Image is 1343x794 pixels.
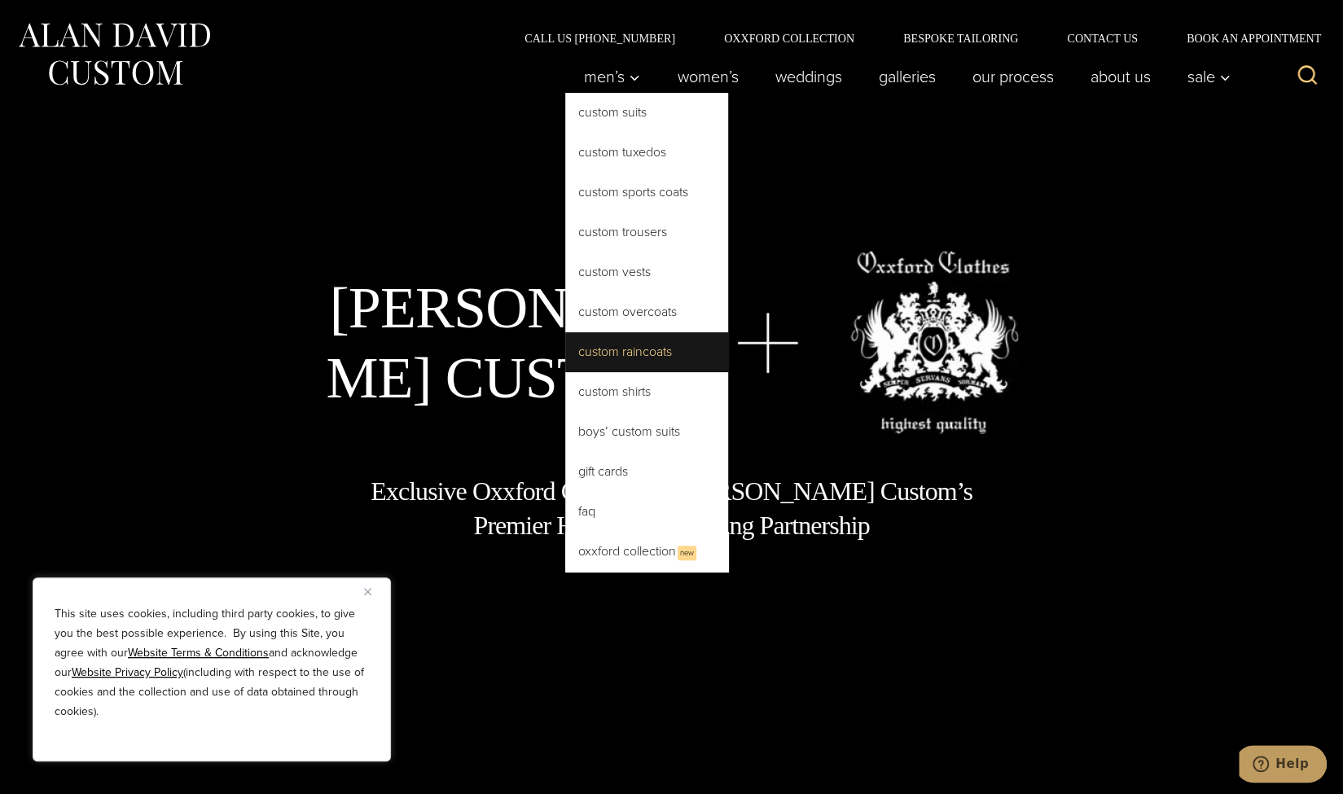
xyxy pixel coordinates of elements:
[565,133,728,172] a: Custom Tuxedos
[565,60,659,93] button: Child menu of Men’s
[72,664,183,681] a: Website Privacy Policy
[565,532,728,572] a: Oxxford CollectionNew
[565,93,728,132] a: Custom Suits
[565,252,728,292] a: Custom Vests
[370,475,974,542] h1: Exclusive Oxxford Collection | [PERSON_NAME] Custom’s Premier Handmade Clothing Partnership
[879,33,1042,44] a: Bespoke Tailoring
[128,644,269,661] a: Website Terms & Conditions
[500,33,700,44] a: Call Us [PHONE_NUMBER]
[565,292,728,331] a: Custom Overcoats
[565,173,728,212] a: Custom Sports Coats
[565,412,728,451] a: Boys’ Custom Suits
[565,452,728,491] a: Gift Cards
[55,604,369,722] p: This site uses cookies, including third party cookies, to give you the best possible experience. ...
[364,588,371,595] img: Close
[565,372,728,411] a: Custom Shirts
[700,33,879,44] a: Oxxford Collection
[565,332,728,371] a: Custom Raincoats
[678,546,696,560] span: New
[1288,57,1327,96] button: View Search Form
[1162,33,1327,44] a: Book an Appointment
[364,581,384,601] button: Close
[1072,60,1169,93] a: About Us
[659,60,757,93] a: Women’s
[500,33,1327,44] nav: Secondary Navigation
[757,60,860,93] a: weddings
[1239,745,1327,786] iframe: Opens a widget where you can chat to one of our agents
[954,60,1072,93] a: Our Process
[16,18,212,90] img: Alan David Custom
[565,492,728,531] a: FAQ
[565,60,1240,93] nav: Primary Navigation
[565,213,728,252] a: Custom Trousers
[1169,60,1240,93] button: Sale sub menu toggle
[860,60,954,93] a: Galleries
[850,251,1018,434] img: oxxford clothes, highest quality
[1042,33,1162,44] a: Contact Us
[325,273,685,414] h1: [PERSON_NAME] Custom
